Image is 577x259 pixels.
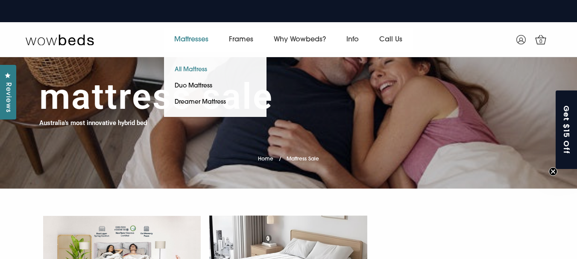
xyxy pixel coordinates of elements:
[39,76,273,118] h1: Mattress Sale
[219,28,264,52] a: Frames
[258,157,273,162] a: Home
[164,28,219,52] a: Mattresses
[164,94,237,111] a: Dreamer Mattress
[336,28,369,52] a: Info
[537,38,545,46] span: 0
[164,62,218,78] a: All Mattress
[287,157,319,162] span: Mattress Sale
[369,28,413,52] a: Call Us
[556,90,577,169] div: Get $15 OffClose teaser
[258,145,319,167] nav: breadcrumbs
[39,118,147,128] h4: Australia's most innovative hybrid bed
[2,82,13,113] span: Reviews
[530,29,551,50] a: 0
[164,78,223,94] a: Duo Mattress
[264,28,336,52] a: Why Wowbeds?
[562,105,572,154] span: Get $15 Off
[549,167,557,176] button: Close teaser
[279,157,281,162] span: /
[26,34,94,46] img: Wow Beds Logo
